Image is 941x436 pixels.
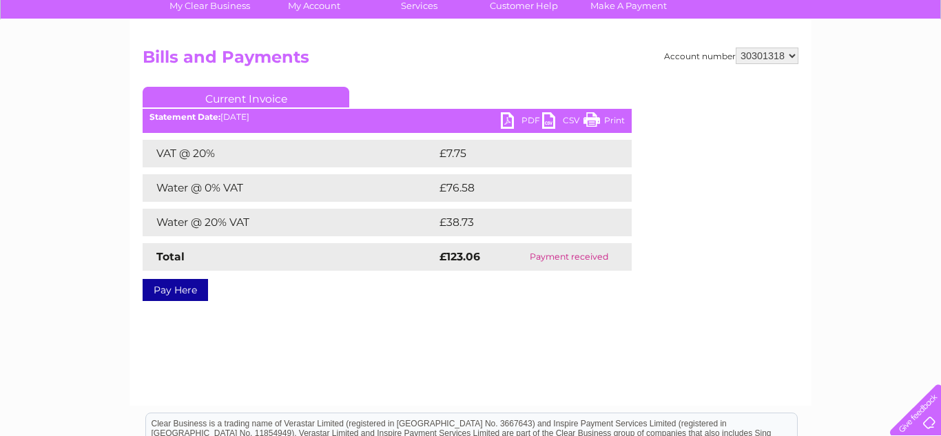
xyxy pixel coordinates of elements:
[33,36,103,78] img: logo.png
[772,59,813,69] a: Telecoms
[436,209,603,236] td: £38.73
[143,87,349,107] a: Current Invoice
[664,48,798,64] div: Account number
[849,59,883,69] a: Contact
[583,112,625,132] a: Print
[896,59,928,69] a: Log out
[143,279,208,301] a: Pay Here
[733,59,763,69] a: Energy
[146,8,797,67] div: Clear Business is a trading name of Verastar Limited (registered in [GEOGRAPHIC_DATA] No. 3667643...
[149,112,220,122] b: Statement Date:
[506,243,632,271] td: Payment received
[143,48,798,74] h2: Bills and Payments
[436,174,604,202] td: £76.58
[821,59,841,69] a: Blog
[699,59,725,69] a: Water
[436,140,599,167] td: £7.75
[143,174,436,202] td: Water @ 0% VAT
[143,140,436,167] td: VAT @ 20%
[156,250,185,263] strong: Total
[681,7,776,24] a: 0333 014 3131
[501,112,542,132] a: PDF
[542,112,583,132] a: CSV
[143,209,436,236] td: Water @ 20% VAT
[440,250,480,263] strong: £123.06
[143,112,632,122] div: [DATE]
